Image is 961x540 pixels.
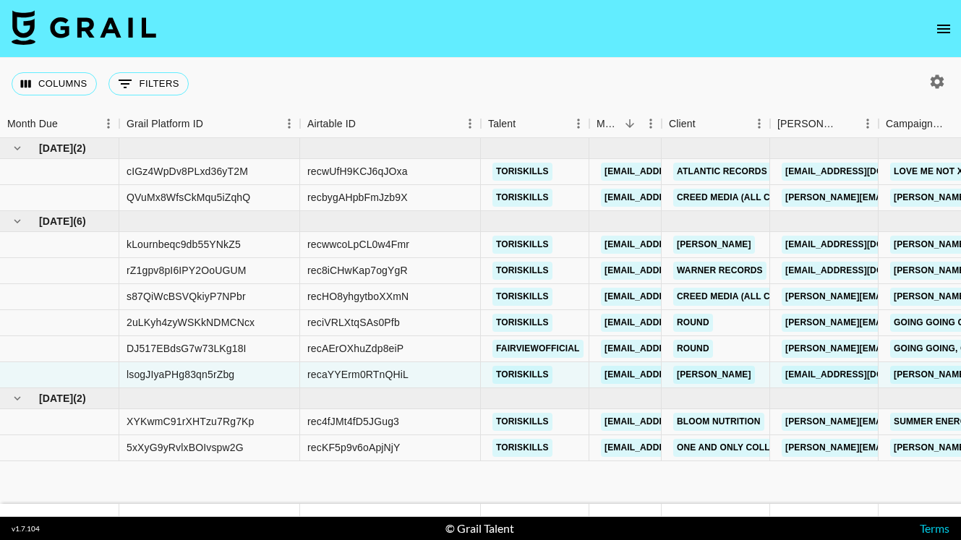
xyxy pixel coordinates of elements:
a: [EMAIL_ADDRESS][DOMAIN_NAME] [601,340,763,358]
div: Grail Platform ID [119,110,300,138]
a: Terms [920,521,949,535]
a: Bloom Nutrition [673,413,764,431]
a: [EMAIL_ADDRESS][DOMAIN_NAME] [601,439,763,457]
div: reciVRLXtqSAs0Pfb [307,315,400,330]
div: cIGz4WpDv8PLxd36yT2M [127,164,248,179]
button: Sort [837,113,857,134]
a: Round [673,314,713,332]
div: Manager [589,110,662,138]
div: s87QiWcBSVQkiyP7NPbr [127,289,246,304]
button: Sort [356,113,376,134]
button: open drawer [929,14,958,43]
div: Talent [488,110,516,138]
img: Grail Talent [12,10,156,45]
div: Month Due [7,110,58,138]
span: [DATE] [39,141,73,155]
div: Client [662,110,770,138]
a: toriskills [492,163,552,181]
a: [EMAIL_ADDRESS][DOMAIN_NAME] [782,262,944,280]
span: [DATE] [39,214,73,228]
span: [DATE] [39,391,73,406]
div: lsogJIyaPHg83qn5rZbg [127,367,234,382]
div: Grail Platform ID [127,110,203,138]
a: [EMAIL_ADDRESS][DOMAIN_NAME] [601,236,763,254]
a: toriskills [492,288,552,306]
div: rZ1gpv8pI6IPY2OoUGUM [127,263,247,278]
div: Airtable ID [300,110,481,138]
button: Menu [640,113,662,134]
button: Menu [857,113,879,134]
a: [EMAIL_ADDRESS][DOMAIN_NAME] [601,262,763,280]
div: 5xXyG9yRvlxBOIvspw2G [127,440,244,455]
a: Creed Media (All Campaigns) [673,189,824,207]
div: XYKwmC91rXHTzu7Rg7Kp [127,414,255,429]
button: Menu [459,113,481,134]
a: Creed Media (All Campaigns) [673,288,824,306]
a: toriskills [492,439,552,457]
div: recwwcoLpCL0w4Fmr [307,237,409,252]
div: Manager [597,110,620,138]
div: DJ517EBdsG7w73LKg18I [127,341,247,356]
a: [PERSON_NAME] [673,236,755,254]
button: hide children [7,138,27,158]
div: © Grail Talent [445,521,514,536]
span: ( 6 ) [73,214,86,228]
button: Menu [748,113,770,134]
div: kLournbeqc9db55YNkZ5 [127,237,241,252]
div: recHO8yhgytboXXmN [307,289,409,304]
a: toriskills [492,413,552,431]
button: Sort [696,113,716,134]
div: recaYYErm0RTnQHiL [307,367,409,382]
button: Select columns [12,72,97,95]
a: toriskills [492,236,552,254]
a: toriskills [492,262,552,280]
button: Sort [620,113,640,134]
a: [EMAIL_ADDRESS][DOMAIN_NAME] [782,163,944,181]
a: toriskills [492,189,552,207]
a: [EMAIL_ADDRESS][DOMAIN_NAME] [601,288,763,306]
button: hide children [7,211,27,231]
div: rec8iCHwKap7ogYgR [307,263,408,278]
button: Menu [98,113,119,134]
span: ( 2 ) [73,391,86,406]
div: rec4fJMt4fD5JGug3 [307,414,399,429]
a: [EMAIL_ADDRESS][DOMAIN_NAME] [601,314,763,332]
div: Booker [770,110,879,138]
div: QVuMx8WfsCkMqu5iZqhQ [127,190,250,205]
a: [EMAIL_ADDRESS][DOMAIN_NAME] [782,236,944,254]
a: [EMAIL_ADDRESS][DOMAIN_NAME] [601,189,763,207]
a: [EMAIL_ADDRESS][DOMAIN_NAME] [601,366,763,384]
span: ( 2 ) [73,141,86,155]
div: Airtable ID [307,110,356,138]
div: recKF5p9v6oApjNjY [307,440,401,455]
div: v 1.7.104 [12,524,40,533]
a: Warner Records [673,262,766,280]
button: Sort [203,113,223,134]
div: [PERSON_NAME] [777,110,837,138]
div: Talent [481,110,589,138]
div: 2uLKyh4zyWSKkNDMCNcx [127,315,255,330]
div: Campaign (Type) [886,110,945,138]
div: recwUfH9KCJ6qJOxa [307,164,408,179]
a: [EMAIL_ADDRESS][DOMAIN_NAME] [601,413,763,431]
button: Menu [568,113,589,134]
a: toriskills [492,366,552,384]
a: [EMAIL_ADDRESS][DOMAIN_NAME] [601,163,763,181]
button: Show filters [108,72,189,95]
a: Round [673,340,713,358]
button: Menu [278,113,300,134]
button: Sort [516,113,536,134]
button: Sort [58,113,78,134]
div: recbygAHpbFmJzb9X [307,190,408,205]
div: recAErOXhuZdp8eiP [307,341,403,356]
button: hide children [7,388,27,408]
a: Atlantic Records US [673,163,785,181]
a: one and only Collective inc. [673,439,826,457]
a: toriskills [492,314,552,332]
div: Client [669,110,696,138]
a: fairviewofficial [492,340,584,358]
a: [PERSON_NAME] [673,366,755,384]
a: [EMAIL_ADDRESS][DOMAIN_NAME] [782,366,944,384]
